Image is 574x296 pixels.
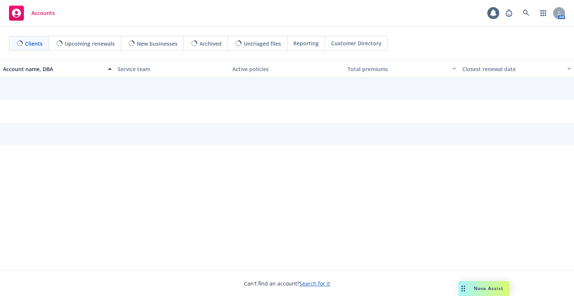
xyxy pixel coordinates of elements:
a: Switch app [536,6,551,21]
span: Customer Directory [331,39,382,47]
span: Upcoming renewals [65,40,115,48]
span: Nova Assist [474,285,503,292]
span: Clients [25,40,43,48]
div: Closest renewal date [462,65,563,73]
div: Drag to move [459,281,468,296]
div: Account name, DBA [3,65,104,73]
a: Search for it [299,280,330,287]
span: Can't find an account? [244,280,330,287]
div: Service team [118,65,226,73]
a: Accounts [6,3,58,24]
span: Accounts [31,10,55,16]
button: Service team [115,60,229,78]
button: Active policies [229,60,344,78]
a: Search [519,6,534,21]
a: Report a Bug [502,6,516,21]
span: New businesses [137,40,178,48]
span: Archived [200,40,222,48]
span: Untriaged files [244,40,281,48]
div: Active policies [232,65,341,73]
span: Reporting [293,39,319,47]
div: Total premiums [348,65,448,73]
button: Closest renewal date [459,60,574,78]
button: Total premiums [345,60,459,78]
button: Nova Assist [459,281,509,296]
